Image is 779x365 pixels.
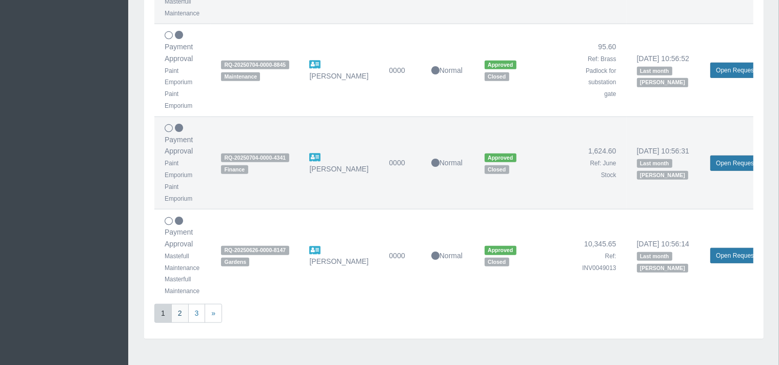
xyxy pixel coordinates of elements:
[171,304,189,323] a: 2
[568,209,626,302] td: 10,345.65
[221,153,289,162] span: RQ-20250704-0000-4341
[582,253,616,272] small: Ref: INV0049013
[379,24,421,117] td: 0000
[485,153,516,162] span: Approved
[165,160,192,179] small: Paint Emporium
[485,246,516,255] span: Approved
[627,117,701,209] td: [DATE] 10:56:31
[221,246,289,255] span: RQ-20250626-0000-8147
[165,183,192,202] small: Paint Emporium
[586,55,616,98] small: Ref: Brass Padlock for substation gate
[299,209,379,302] td: [PERSON_NAME]
[165,276,199,295] small: Masterfull Maintenance
[165,90,192,109] small: Paint Emporium
[710,156,761,171] a: Open Request
[165,253,199,272] small: Mastefull Maintenance
[627,209,701,302] td: [DATE] 10:56:14
[485,61,516,69] span: Approved
[421,117,474,209] td: Normal
[485,165,509,174] span: Closed
[627,24,701,117] td: [DATE] 10:56:52
[568,24,626,117] td: 95.60
[637,264,689,273] span: [PERSON_NAME]
[485,72,509,81] span: Closed
[154,304,172,323] span: 1
[221,258,249,266] span: Gardens
[379,117,421,209] td: 0000
[421,24,474,117] td: Normal
[637,159,672,168] span: Last month
[710,248,761,263] a: Open Request
[299,117,379,209] td: [PERSON_NAME]
[205,304,222,323] a: »
[154,209,211,302] td: Payment Approval
[221,165,248,174] span: Finance
[590,160,616,179] small: Ref: June Stock
[637,78,689,87] span: [PERSON_NAME]
[568,117,626,209] td: 1,624.60
[221,61,289,69] span: RQ-20250704-0000-8845
[154,117,211,209] td: Payment Approval
[710,63,761,78] a: Open Request
[379,209,421,302] td: 0000
[299,24,379,117] td: [PERSON_NAME]
[637,171,689,180] span: [PERSON_NAME]
[637,252,672,261] span: Last month
[421,209,474,302] td: Normal
[637,67,672,75] span: Last month
[188,304,206,323] a: 3
[154,24,211,117] td: Payment Approval
[165,67,192,86] small: Paint Emporium
[485,258,509,266] span: Closed
[221,72,260,81] span: Maintenance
